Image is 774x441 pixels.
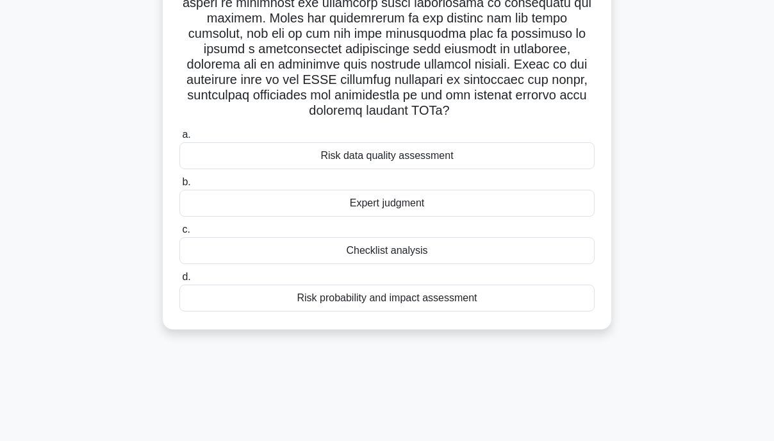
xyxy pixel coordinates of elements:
[179,190,595,217] div: Expert judgment
[179,142,595,169] div: Risk data quality assessment
[179,237,595,264] div: Checklist analysis
[182,176,190,187] span: b.
[182,271,190,282] span: d.
[182,129,190,140] span: a.
[182,224,190,235] span: c.
[179,285,595,312] div: Risk probability and impact assessment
